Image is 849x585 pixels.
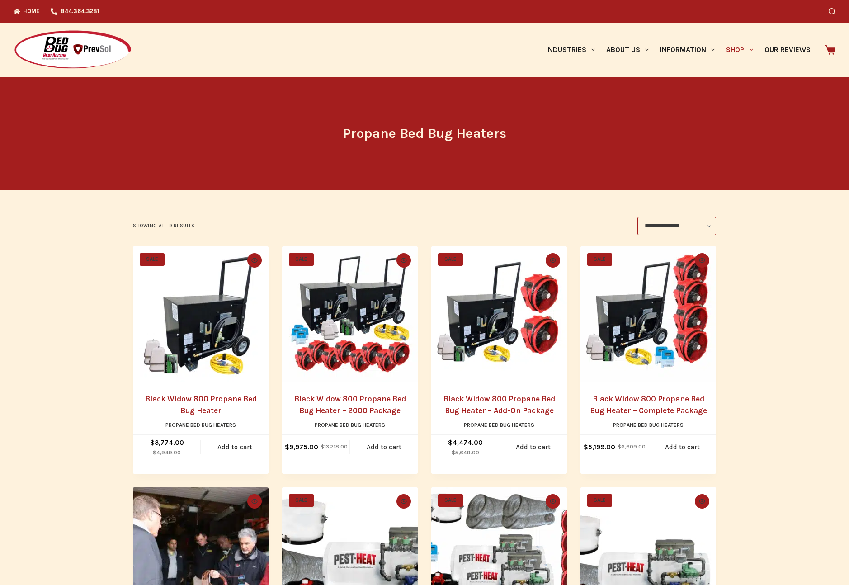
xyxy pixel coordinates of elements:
a: Add to cart: “Black Widow 800 Propane Bed Bug Heater - 2000 Package” [350,435,418,460]
span: SALE [438,253,463,266]
bdi: 6,609.00 [618,443,646,450]
h1: Propane Bed Bug Heaters [255,123,594,144]
span: SALE [587,253,612,266]
p: Showing all 9 results [133,222,195,230]
bdi: 9,975.00 [285,443,318,451]
a: Add to cart: “Black Widow 800 Propane Bed Bug Heater - Complete Package” [648,435,716,460]
button: Quick view toggle [247,253,262,268]
span: SALE [289,253,314,266]
span: SALE [140,253,165,266]
a: Black Widow 800 Propane Bed Bug Heater – Add-On Package [443,394,555,415]
span: SALE [438,494,463,507]
a: Information [655,23,721,77]
span: $ [150,439,155,447]
a: Propane Bed Bug Heaters [464,422,534,428]
a: About Us [600,23,654,77]
bdi: 5,649.00 [452,449,479,456]
span: $ [153,449,156,456]
button: Quick view toggle [695,253,709,268]
span: $ [448,439,453,447]
span: SALE [587,494,612,507]
a: Our Reviews [759,23,816,77]
bdi: 3,774.00 [150,439,184,447]
a: Propane Bed Bug Heaters [613,422,684,428]
span: $ [452,449,455,456]
a: Propane Bed Bug Heaters [315,422,385,428]
a: Add to cart: “Black Widow 800 Propane Bed Bug Heater - Add-On Package” [499,435,567,460]
button: Quick view toggle [396,494,411,509]
bdi: 4,474.00 [448,439,483,447]
a: Propane Bed Bug Heaters [165,422,236,428]
a: Black Widow 800 Propane Bed Bug Heater – Complete Package [590,394,707,415]
button: Quick view toggle [546,253,560,268]
span: $ [321,443,324,450]
span: SALE [289,494,314,507]
a: Black Widow 800 Propane Bed Bug Heater – 2000 Package [294,394,406,415]
span: $ [584,443,588,451]
a: Black Widow 800 Propane Bed Bug Heater - 2000 Package [282,246,418,382]
bdi: 13,218.00 [321,443,348,450]
img: Prevsol/Bed Bug Heat Doctor [14,30,132,70]
button: Quick view toggle [247,494,262,509]
button: Quick view toggle [546,494,560,509]
a: Black Widow 800 Propane Bed Bug Heater [145,394,257,415]
button: Search [829,8,835,15]
select: Shop order [637,217,716,235]
a: Shop [721,23,759,77]
button: Quick view toggle [396,253,411,268]
a: Industries [540,23,600,77]
nav: Primary [540,23,816,77]
a: Black Widow 800 Propane Bed Bug Heater - Complete Package [580,246,716,382]
bdi: 5,199.00 [584,443,615,451]
bdi: 4,949.00 [153,449,181,456]
button: Quick view toggle [695,494,709,509]
a: Add to cart: “Black Widow 800 Propane Bed Bug Heater” [201,435,269,460]
span: $ [285,443,289,451]
span: $ [618,443,621,450]
a: Black Widow 800 Propane Bed Bug Heater - Add-On Package [431,246,567,382]
a: Black Widow 800 Propane Bed Bug Heater [133,246,269,382]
